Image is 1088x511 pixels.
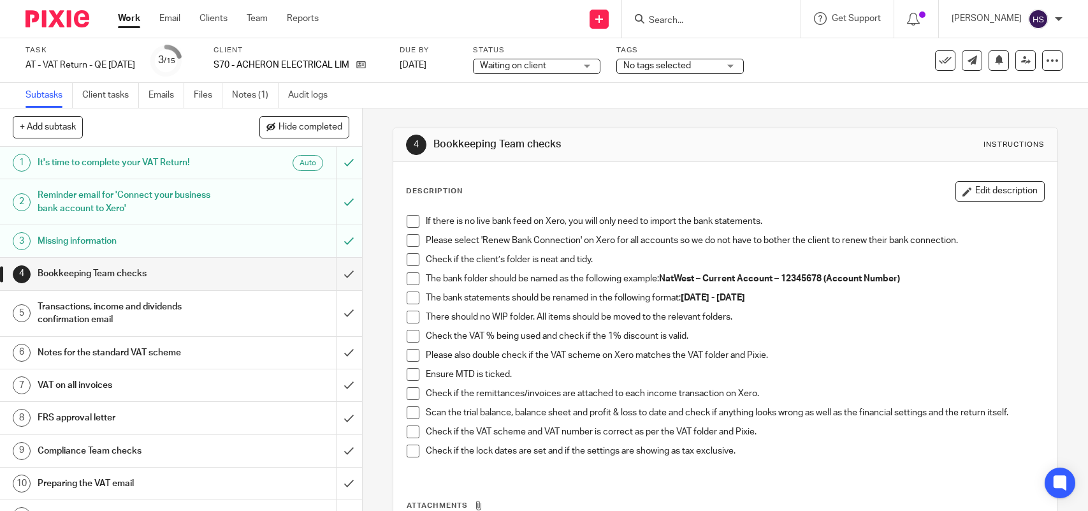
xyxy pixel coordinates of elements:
p: If there is no live bank feed on Xero, you will only need to import the bank statements. [426,215,1043,228]
p: Ensure MTD is ticked. [426,368,1043,381]
h1: VAT on all invoices [38,376,228,395]
div: 4 [13,265,31,283]
div: Auto [293,155,323,171]
h1: Compliance Team checks [38,441,228,461]
div: 4 [406,135,426,155]
p: The bank folder should be named as the following example: [426,272,1043,285]
img: svg%3E [1028,9,1048,29]
button: Edit description [955,181,1045,202]
p: Please also double check if the VAT scheme on Xero matches the VAT folder and Pixie. [426,349,1043,362]
div: 8 [13,409,31,427]
input: Search [648,15,762,27]
span: Waiting on client [480,61,546,70]
label: Due by [400,45,457,56]
a: Notes (1) [232,83,279,108]
strong: NatWest – Current Account – 12345678 (Account Number) [659,274,900,283]
a: Team [247,12,268,25]
p: Check if the remittances/invoices are attached to each income transaction on Xero. [426,387,1043,400]
span: Get Support [832,14,881,23]
div: Instructions [983,140,1045,150]
p: Description [406,186,463,196]
div: 3 [13,232,31,250]
h1: Bookkeeping Team checks [38,264,228,283]
a: Files [194,83,222,108]
div: 7 [13,376,31,394]
a: Reports [287,12,319,25]
h1: Missing information [38,232,228,251]
div: 2 [13,193,31,211]
label: Tags [616,45,744,56]
h1: Reminder email for 'Connect your business bank account to Xero' [38,186,228,218]
a: Email [159,12,180,25]
strong: [DATE] - [DATE] [681,293,745,302]
button: + Add subtask [13,116,83,138]
h1: Transactions, income and dividends confirmation email [38,297,228,330]
div: 1 [13,154,31,172]
a: Audit logs [288,83,337,108]
h1: It's time to complete your VAT Return! [38,153,228,172]
h1: Bookkeeping Team checks [433,138,753,151]
h1: Notes for the standard VAT scheme [38,343,228,362]
h1: Preparing the VAT email [38,474,228,493]
div: AT - VAT Return - QE [DATE] [25,59,135,71]
div: AT - VAT Return - QE 31-07-2025 [25,59,135,71]
div: 3 [158,53,175,68]
h1: FRS approval letter [38,408,228,427]
p: Check if the VAT scheme and VAT number is correct as per the VAT folder and Pixie. [426,426,1043,438]
a: Client tasks [82,83,139,108]
p: S70 - ACHERON ELECTRICAL LIMITED [214,59,350,71]
a: Subtasks [25,83,73,108]
p: There should no WIP folder. All items should be moved to the relevant folders. [426,311,1043,323]
p: Check the VAT % being used and check if the 1% discount is valid. [426,330,1043,343]
p: Please select 'Renew Bank Connection' on Xero for all accounts so we do not have to bother the cl... [426,234,1043,247]
div: 10 [13,475,31,492]
a: Clients [199,12,228,25]
div: 9 [13,442,31,460]
label: Client [214,45,384,56]
span: [DATE] [400,61,426,70]
label: Status [473,45,600,56]
p: The bank statements should be renamed in the following format: [426,292,1043,304]
div: 6 [13,344,31,362]
label: Task [25,45,135,56]
span: Hide completed [279,122,342,133]
p: Check if the lock dates are set and if the settings are showing as tax exclusive. [426,445,1043,457]
span: No tags selected [623,61,691,70]
a: Emails [149,83,184,108]
a: Work [118,12,140,25]
div: 5 [13,304,31,322]
p: Scan the trial balance, balance sheet and profit & loss to date and check if anything looks wrong... [426,406,1043,419]
button: Hide completed [259,116,349,138]
p: [PERSON_NAME] [952,12,1022,25]
small: /15 [164,57,175,64]
span: Attachments [407,502,468,509]
p: Check if the client’s folder is neat and tidy. [426,253,1043,266]
img: Pixie [25,10,89,27]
